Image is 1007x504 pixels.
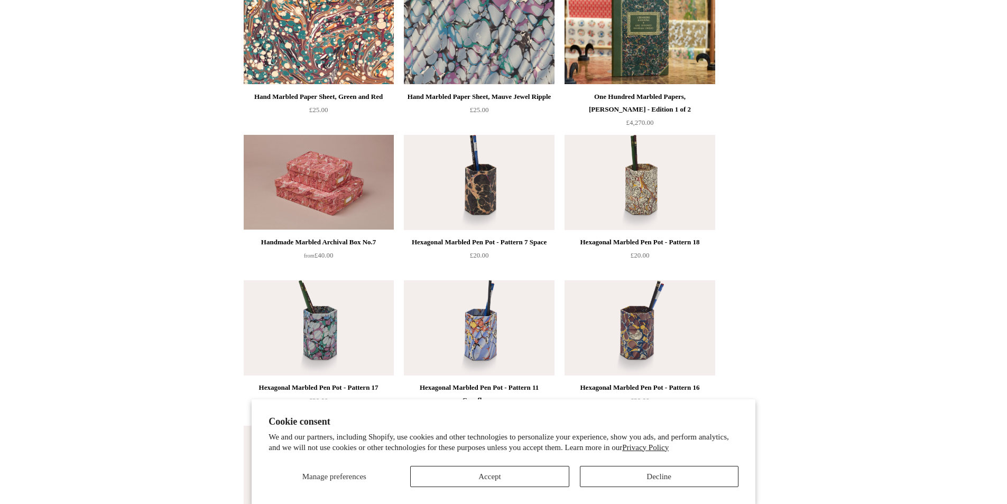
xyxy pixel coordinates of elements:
span: £20.00 [631,251,650,259]
a: Hexagonal Marbled Pen Pot - Pattern 7 Space Hexagonal Marbled Pen Pot - Pattern 7 Space [404,135,554,230]
a: Hexagonal Marbled Pen Pot - Pattern 11 Cornflower £20.00 [404,381,554,425]
a: Hexagonal Marbled Pen Pot - Pattern 17 Hexagonal Marbled Pen Pot - Pattern 17 [244,280,394,375]
span: Manage preferences [302,472,366,481]
a: Hexagonal Marbled Pen Pot - Pattern 16 £20.00 [565,381,715,425]
a: Privacy Policy [622,443,669,452]
span: £20.00 [631,397,650,405]
button: Manage preferences [269,466,400,487]
a: Hand Marbled Paper Sheet, Mauve Jewel Ripple £25.00 [404,90,554,134]
span: £4,270.00 [626,118,654,126]
p: We and our partners, including Shopify, use cookies and other technologies to personalize your ex... [269,432,738,453]
button: Decline [580,466,738,487]
img: Hexagonal Marbled Pen Pot - Pattern 17 [244,280,394,375]
img: Hexagonal Marbled Pen Pot - Pattern 16 [565,280,715,375]
a: Handmade Marbled Archival Box No.7 Handmade Marbled Archival Box No.7 [244,135,394,230]
a: Hexagonal Marbled Pen Pot - Pattern 7 Space £20.00 [404,236,554,279]
button: Accept [410,466,569,487]
a: Hand Marbled Paper Sheet, Green and Red £25.00 [244,90,394,134]
a: Hexagonal Marbled Pen Pot - Pattern 18 £20.00 [565,236,715,279]
img: Hexagonal Marbled Pen Pot - Pattern 18 [565,135,715,230]
img: Handmade Marbled Archival Box No.7 [244,135,394,230]
a: Handmade Marbled Archival Box No.7 from£40.00 [244,236,394,279]
h2: Cookie consent [269,416,738,427]
a: Hexagonal Marbled Pen Pot - Pattern 11 Cornflower Hexagonal Marbled Pen Pot - Pattern 11 Cornflower [404,280,554,375]
div: Hexagonal Marbled Pen Pot - Pattern 18 [567,236,712,249]
div: One Hundred Marbled Papers, [PERSON_NAME] - Edition 1 of 2 [567,90,712,116]
div: Hexagonal Marbled Pen Pot - Pattern 16 [567,381,712,394]
span: £40.00 [304,251,334,259]
span: from [304,253,315,259]
span: £20.00 [470,251,489,259]
div: Handmade Marbled Archival Box No.7 [246,236,391,249]
a: Hexagonal Marbled Pen Pot - Pattern 18 Hexagonal Marbled Pen Pot - Pattern 18 [565,135,715,230]
img: Hexagonal Marbled Pen Pot - Pattern 7 Space [404,135,554,230]
a: One Hundred Marbled Papers, [PERSON_NAME] - Edition 1 of 2 £4,270.00 [565,90,715,134]
span: £25.00 [309,106,328,114]
div: Hexagonal Marbled Pen Pot - Pattern 17 [246,381,391,394]
a: Hexagonal Marbled Pen Pot - Pattern 16 Hexagonal Marbled Pen Pot - Pattern 16 [565,280,715,375]
img: Hexagonal Marbled Pen Pot - Pattern 11 Cornflower [404,280,554,375]
span: £20.00 [309,397,328,405]
div: Hexagonal Marbled Pen Pot - Pattern 7 Space [407,236,551,249]
span: £25.00 [470,106,489,114]
a: Hexagonal Marbled Pen Pot - Pattern 17 £20.00 [244,381,394,425]
div: Hand Marbled Paper Sheet, Mauve Jewel Ripple [407,90,551,103]
div: Hexagonal Marbled Pen Pot - Pattern 11 Cornflower [407,381,551,407]
div: Hand Marbled Paper Sheet, Green and Red [246,90,391,103]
